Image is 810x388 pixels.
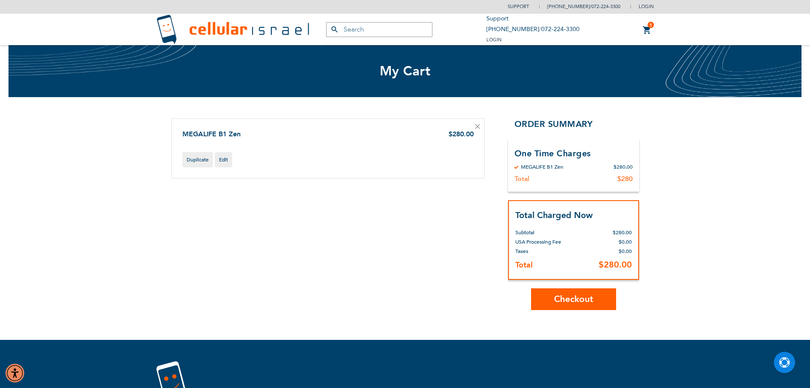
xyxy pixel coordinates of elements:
div: Total [514,175,529,183]
div: Accessibility Menu [6,364,24,382]
input: Search [326,22,432,37]
span: Duplicate [187,156,209,163]
a: [PHONE_NUMBER] [486,25,539,33]
a: MEGALIFE B1 Zen [182,129,241,139]
div: $280 [617,175,633,183]
span: Checkout [554,293,593,305]
h2: Order Summary [508,118,639,131]
strong: Total [515,260,533,270]
th: Subtotal [515,221,583,237]
span: $0.00 [619,239,632,245]
span: Edit [219,156,228,163]
a: Support [508,3,529,10]
strong: Total Charged Now [515,210,593,221]
a: 072-224-3300 [541,25,580,33]
a: 1 [642,25,652,35]
span: My Cart [380,62,431,80]
h3: One Time Charges [514,148,633,159]
img: Cellular Israel [156,14,309,45]
a: Duplicate [182,152,213,167]
a: Support [486,14,509,23]
div: MEGALIFE B1 Zen [521,164,563,170]
span: USA Processing Fee [515,239,561,245]
a: 072-224-3300 [591,3,620,10]
th: Taxes [515,247,583,256]
span: Login [486,37,502,43]
li: / [486,24,580,35]
button: Checkout [531,288,616,310]
span: $280.00 [613,229,632,236]
span: Login [639,3,654,10]
a: [PHONE_NUMBER] [547,3,590,10]
div: $280.00 [614,164,633,170]
span: $0.00 [619,248,632,255]
span: 1 [649,22,652,29]
span: $280.00 [599,259,632,270]
a: Edit [215,152,232,167]
span: $280.00 [449,129,474,139]
li: / [539,0,620,13]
